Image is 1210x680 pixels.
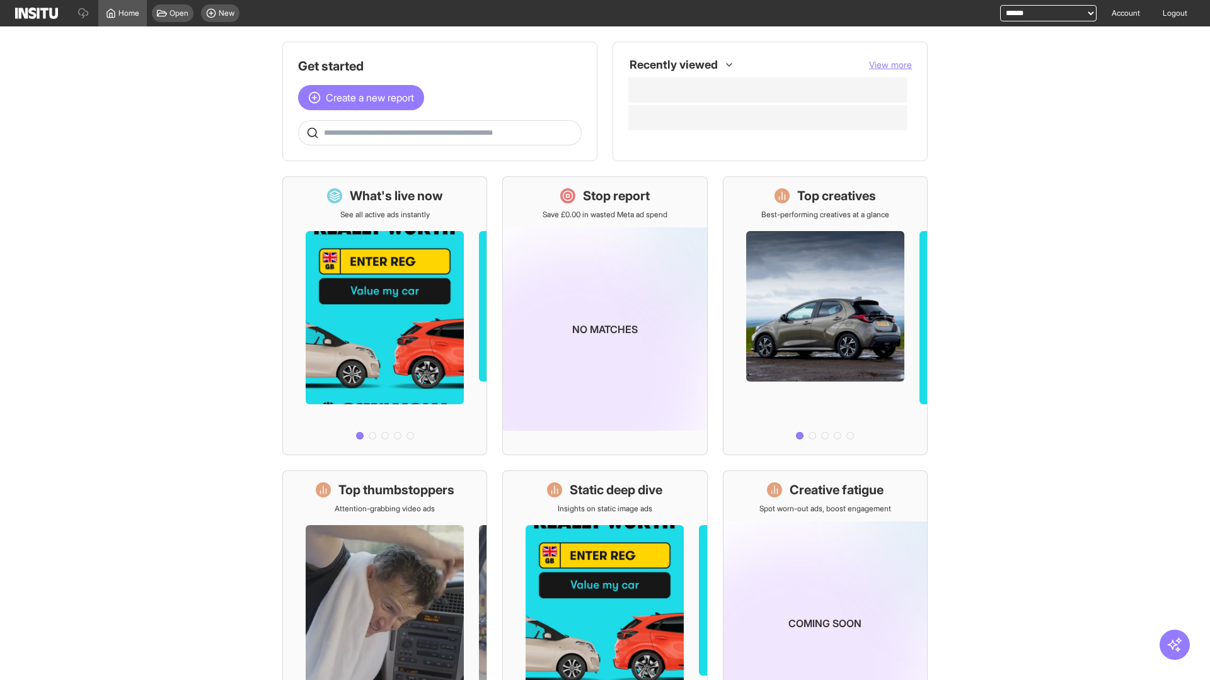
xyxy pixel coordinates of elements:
a: Stop reportSave £0.00 in wasted Meta ad spendNo matches [502,176,707,455]
button: View more [869,59,912,71]
p: Save £0.00 in wasted Meta ad spend [543,210,667,220]
p: No matches [572,322,638,337]
span: View more [869,59,912,70]
span: New [219,8,234,18]
button: Create a new report [298,85,424,110]
span: Home [118,8,139,18]
h1: Top thumbstoppers [338,481,454,499]
p: Insights on static image ads [558,504,652,514]
p: Best-performing creatives at a glance [761,210,889,220]
a: Top creativesBest-performing creatives at a glance [723,176,928,455]
h1: Static deep dive [570,481,662,499]
img: Logo [15,8,58,19]
span: Create a new report [326,90,414,105]
h1: Get started [298,57,582,75]
h1: Top creatives [797,187,876,205]
span: Open [170,8,188,18]
p: Attention-grabbing video ads [335,504,435,514]
a: What's live nowSee all active ads instantly [282,176,487,455]
h1: Stop report [583,187,650,205]
img: coming-soon-gradient_kfitwp.png [503,227,706,431]
p: See all active ads instantly [340,210,430,220]
h1: What's live now [350,187,443,205]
